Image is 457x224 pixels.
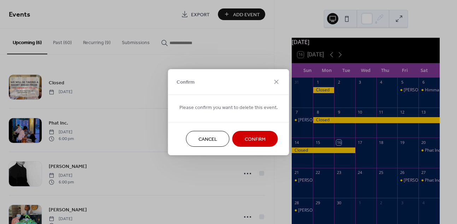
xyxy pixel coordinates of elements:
button: Confirm [232,131,278,147]
span: Confirm [177,79,195,86]
button: Cancel [186,131,230,147]
span: Cancel [198,135,217,143]
span: Please confirm you want to delete this event. [179,104,278,111]
span: Confirm [245,135,266,143]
